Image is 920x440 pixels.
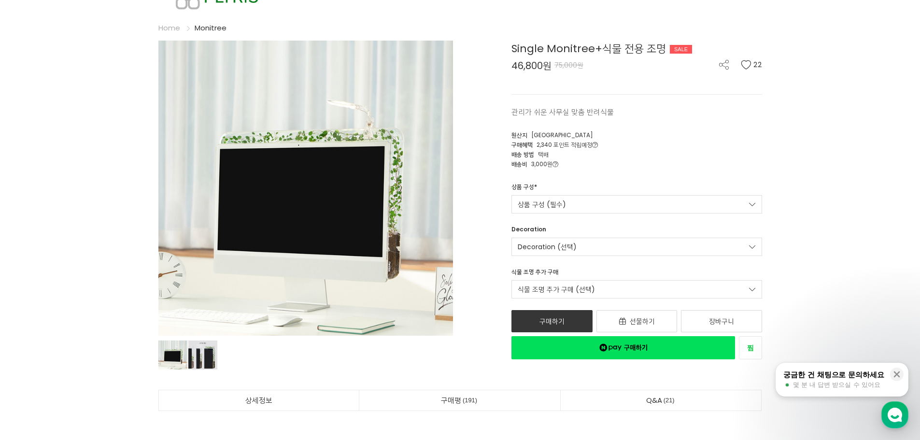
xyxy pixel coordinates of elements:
div: 상품 구성 [511,183,537,195]
a: 상세정보 [159,390,359,411]
a: 선물하기 [596,310,678,332]
a: 구매하기 [511,310,593,332]
span: 46,800원 [511,61,552,71]
span: 2,340 포인트 적립예정 [537,141,598,149]
span: 배송비 [511,160,527,168]
a: 설정 [125,306,185,330]
a: 새창 [739,336,762,359]
span: 설정 [149,321,161,328]
span: 191 [461,395,479,405]
button: 22 [741,60,762,70]
a: Q&A21 [561,390,762,411]
p: 관리가 쉬운 사무실 맞춤 반려식물 [511,106,762,118]
a: 구매평191 [359,390,560,411]
span: 22 [753,60,762,70]
span: 75,000원 [554,60,583,70]
span: 배송 방법 [511,150,534,158]
span: 3,000원 [531,160,558,168]
div: Decoration [511,225,546,238]
a: 대화 [64,306,125,330]
a: Monitree [195,23,226,33]
a: 홈 [3,306,64,330]
a: Home [158,23,180,33]
span: 홈 [30,321,36,328]
span: 선물하기 [630,316,655,326]
div: Single Monitree+식물 전용 조명 [511,41,762,57]
span: 대화 [88,321,100,329]
a: 새창 [511,336,735,359]
a: 식물 조명 추가 구매 (선택) [511,280,762,298]
div: SALE [670,45,692,54]
a: Decoration (선택) [511,238,762,256]
span: 21 [662,395,676,405]
span: 택배 [538,150,549,158]
span: [GEOGRAPHIC_DATA] [531,131,593,139]
div: 식물 조명 추가 구매 [511,268,558,280]
span: 구매혜택 [511,141,533,149]
a: 장바구니 [681,310,762,332]
a: 상품 구성 (필수) [511,195,762,213]
span: 원산지 [511,131,527,139]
